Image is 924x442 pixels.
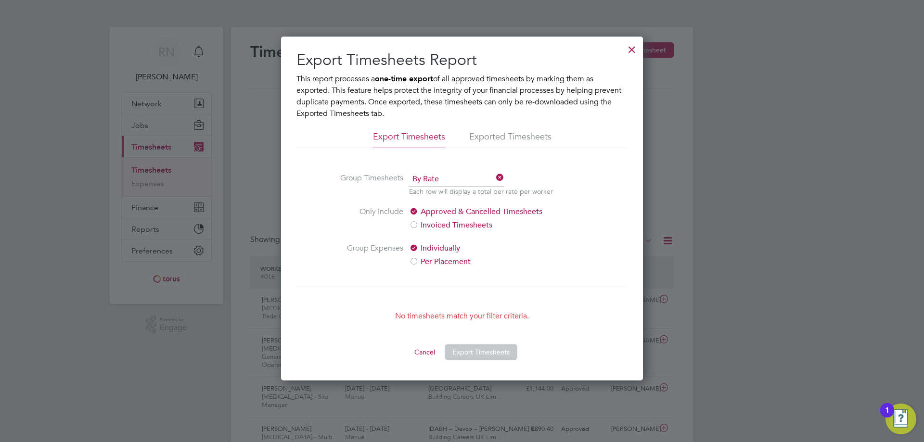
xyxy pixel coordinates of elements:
label: Group Timesheets [331,172,403,194]
p: Each row will display a total per rate per worker [409,187,553,196]
p: This report processes a of all approved timesheets by marking them as exported. This feature help... [296,73,628,119]
li: Export Timesheets [373,131,445,148]
label: Individually [409,242,570,254]
li: Exported Timesheets [469,131,552,148]
span: By Rate [409,172,504,187]
b: one-time export [375,74,433,83]
h2: Export Timesheets Report [296,50,628,70]
label: Approved & Cancelled Timesheets [409,206,570,217]
label: Per Placement [409,256,570,267]
label: Invoiced Timesheets [409,219,570,231]
div: 1 [885,410,889,423]
label: Group Expenses [331,242,403,267]
p: No timesheets match your filter criteria. [296,310,628,322]
button: Cancel [407,344,443,360]
label: Only Include [331,206,403,231]
button: Open Resource Center, 1 new notification [885,404,916,434]
button: Export Timesheets [445,344,517,360]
